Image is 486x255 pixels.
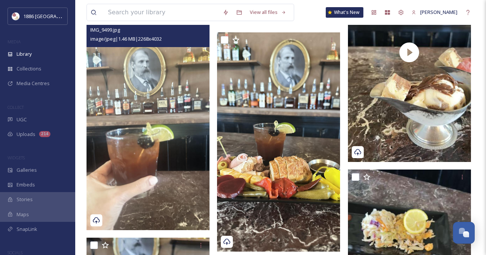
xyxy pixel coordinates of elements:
span: SnapLink [17,226,37,233]
span: Maps [17,211,29,218]
span: [PERSON_NAME] [420,9,457,15]
span: Embeds [17,181,35,188]
span: 1886 [GEOGRAPHIC_DATA] [23,12,83,20]
img: IMG_9494.jpg [217,32,340,251]
span: MEDIA [8,39,21,44]
button: Open Chat [453,222,475,244]
img: logos.png [12,12,20,20]
a: View all files [246,5,290,20]
span: UGC [17,116,27,123]
span: Stories [17,196,33,203]
span: Uploads [17,131,35,138]
span: Galleries [17,166,37,174]
span: WIDGETS [8,155,25,160]
span: COLLECT [8,104,24,110]
a: What's New [326,7,363,18]
span: Media Centres [17,80,50,87]
span: Library [17,50,32,58]
span: IMG_9499.jpg [90,26,120,33]
span: Collections [17,65,41,72]
a: [PERSON_NAME] [408,5,461,20]
div: 214 [39,131,50,137]
img: IMG_9499.jpg [87,11,210,230]
span: image/jpeg | 1.46 MB | 2268 x 4032 [90,35,162,42]
input: Search your library [104,4,219,21]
